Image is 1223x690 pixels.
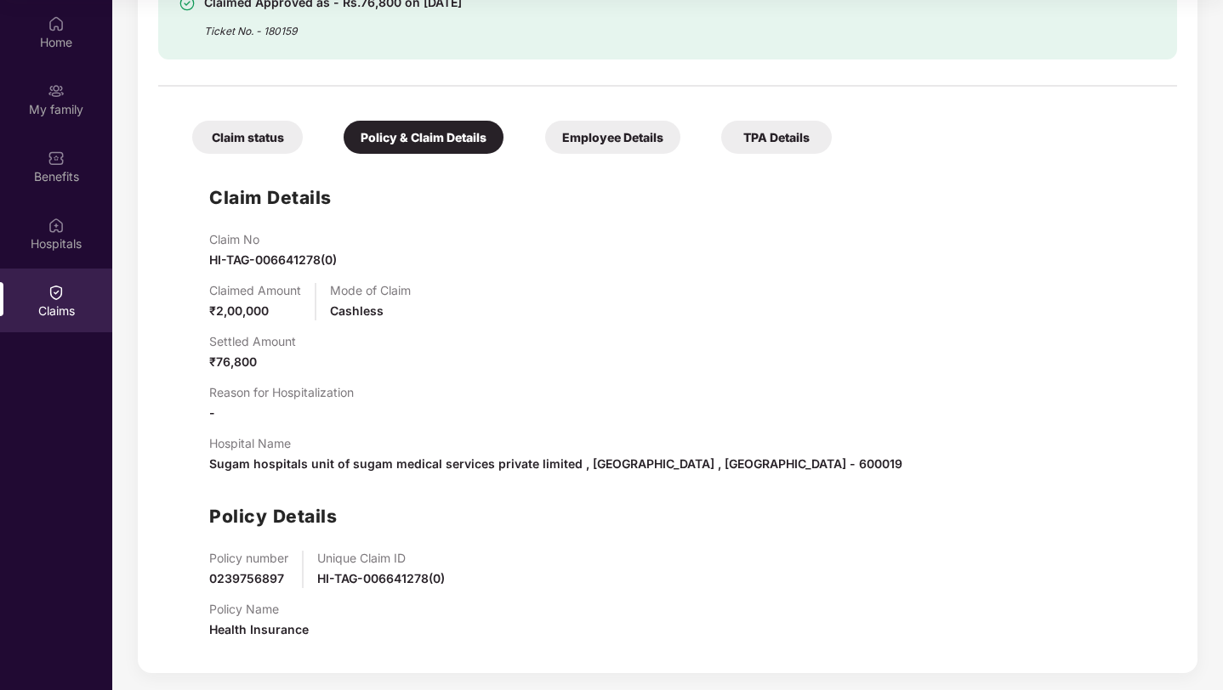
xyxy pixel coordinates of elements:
[48,15,65,32] img: svg+xml;base64,PHN2ZyBpZD0iSG9tZSIgeG1sbnM9Imh0dHA6Ly93d3cudzMub3JnLzIwMDAvc3ZnIiB3aWR0aD0iMjAiIG...
[209,303,269,318] span: ₹2,00,000
[344,121,503,154] div: Policy & Claim Details
[209,571,284,585] span: 0239756897
[209,385,354,399] p: Reason for Hospitalization
[209,456,902,471] span: Sugam hospitals unit of sugam medical services private limited , [GEOGRAPHIC_DATA] , [GEOGRAPHIC_...
[209,334,296,348] p: Settled Amount
[209,354,257,369] span: ₹76,800
[48,82,65,99] img: svg+xml;base64,PHN2ZyB3aWR0aD0iMjAiIGhlaWdodD0iMjAiIHZpZXdCb3g9IjAgMCAyMCAyMCIgZmlsbD0ibm9uZSIgeG...
[330,283,411,297] p: Mode of Claim
[48,150,65,167] img: svg+xml;base64,PHN2ZyBpZD0iQmVuZWZpdHMiIHhtbG5zPSJodHRwOi8vd3d3LnczLm9yZy8yMDAwL3N2ZyIgd2lkdGg9Ij...
[209,502,337,530] h1: Policy Details
[317,571,445,585] span: HI-TAG-006641278(0)
[209,184,332,212] h1: Claim Details
[209,436,902,450] p: Hospital Name
[209,232,337,246] p: Claim No
[545,121,680,154] div: Employee Details
[209,622,309,636] span: Health Insurance
[209,252,337,267] span: HI-TAG-006641278(0)
[330,303,384,318] span: Cashless
[721,121,832,154] div: TPA Details
[209,283,301,297] p: Claimed Amount
[209,551,288,565] p: Policy number
[209,405,215,420] span: -
[209,602,309,616] p: Policy Name
[48,284,65,301] img: svg+xml;base64,PHN2ZyBpZD0iQ2xhaW0iIHhtbG5zPSJodHRwOi8vd3d3LnczLm9yZy8yMDAwL3N2ZyIgd2lkdGg9IjIwIi...
[317,551,445,565] p: Unique Claim ID
[192,121,303,154] div: Claim status
[204,13,462,39] div: Ticket No. - 180159
[48,217,65,234] img: svg+xml;base64,PHN2ZyBpZD0iSG9zcGl0YWxzIiB4bWxucz0iaHR0cDovL3d3dy53My5vcmcvMjAwMC9zdmciIHdpZHRoPS...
